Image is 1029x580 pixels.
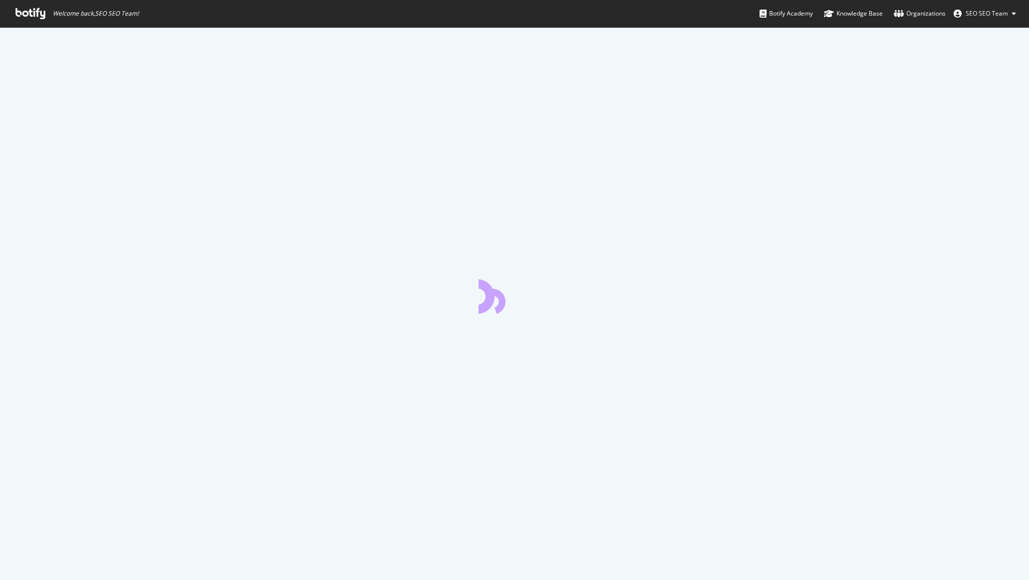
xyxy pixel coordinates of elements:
[824,9,883,19] div: Knowledge Base
[946,6,1024,22] button: SEO SEO Team
[966,9,1008,18] span: SEO SEO Team
[894,9,946,19] div: Organizations
[479,277,551,314] div: animation
[760,9,813,19] div: Botify Academy
[53,10,139,18] span: Welcome back, SEO SEO Team !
